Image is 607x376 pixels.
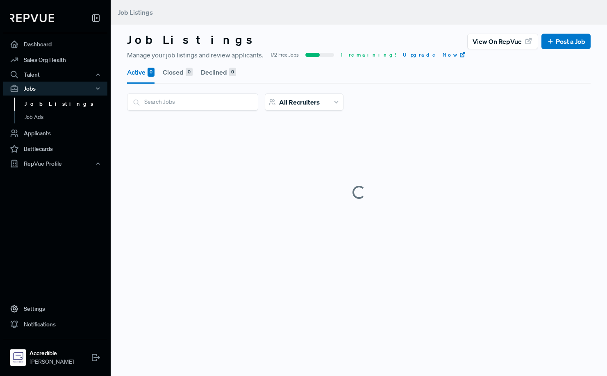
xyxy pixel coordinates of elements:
[403,51,466,59] a: Upgrade Now
[127,33,260,47] h3: Job Listings
[3,68,107,82] button: Talent
[3,339,107,369] a: AccredibleAccredible[PERSON_NAME]
[10,14,54,22] img: RepVue
[473,36,522,46] span: View on RepVue
[127,94,258,110] input: Search Jobs
[3,157,107,171] button: RepVue Profile
[3,52,107,68] a: Sales Org Health
[186,68,193,77] div: 0
[11,351,25,364] img: Accredible
[30,349,74,358] strong: Accredible
[467,34,538,49] button: View on RepVue
[229,68,236,77] div: 0
[14,111,118,124] a: Job Ads
[14,98,118,111] a: Job Listings
[270,51,299,59] span: 1/2 Free Jobs
[148,68,155,77] div: 0
[541,34,591,49] button: Post a Job
[3,125,107,141] a: Applicants
[3,141,107,157] a: Battlecards
[118,8,153,16] span: Job Listings
[3,36,107,52] a: Dashboard
[3,82,107,96] button: Jobs
[127,50,264,60] span: Manage your job listings and review applicants.
[3,301,107,317] a: Settings
[547,36,585,46] a: Post a Job
[163,61,193,84] button: Closed 0
[3,317,107,332] a: Notifications
[30,358,74,366] span: [PERSON_NAME]
[201,61,236,84] button: Declined 0
[279,98,320,106] span: All Recruiters
[341,51,396,59] span: 1 remaining!
[127,61,155,84] button: Active 0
